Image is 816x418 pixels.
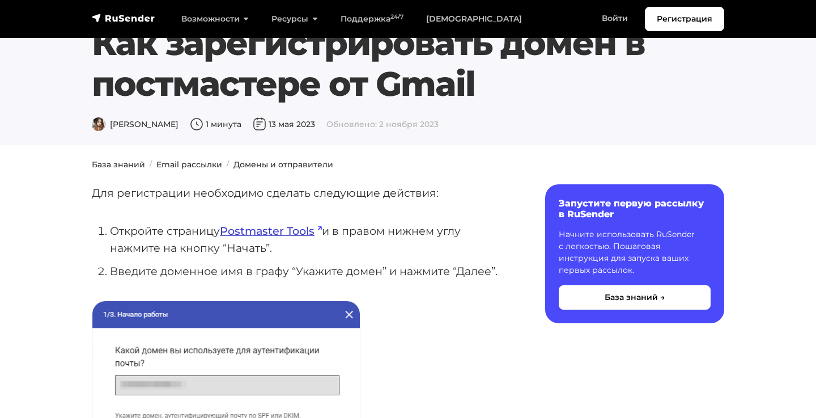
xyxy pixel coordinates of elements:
a: Войти [590,7,639,30]
a: Домены и отправители [233,159,333,170]
a: База знаний [92,159,145,170]
a: Возможности [170,7,260,31]
a: Postmaster Tools [220,224,322,238]
a: Email рассылки [156,159,222,170]
li: Откройте страницу и в правом нижнем углу нажмите на кнопку “Начать”. [110,222,509,257]
a: Регистрация [645,7,724,31]
span: 13 мая 2023 [253,119,315,129]
a: Запустите первую рассылку в RuSender Начните использовать RuSender с легкостью. Пошаговая инструк... [545,184,724,323]
button: База знаний → [559,285,711,310]
span: Обновлено: 2 ноября 2023 [326,119,439,129]
a: Поддержка24/7 [329,7,415,31]
span: [PERSON_NAME] [92,119,178,129]
a: [DEMOGRAPHIC_DATA] [415,7,533,31]
a: Ресурсы [260,7,329,31]
sup: 24/7 [390,13,403,20]
h1: Как зарегистрировать домен в постмастере от Gmail [92,23,724,104]
img: Дата публикации [253,117,266,131]
nav: breadcrumb [85,159,731,171]
p: Начните использовать RuSender с легкостью. Пошаговая инструкция для запуска ваших первых рассылок. [559,229,711,276]
li: Введите доменное имя в графу “Укажите домен” и нажмите “Далее”. [110,263,509,280]
img: Время чтения [190,117,203,131]
h6: Запустите первую рассылку в RuSender [559,198,711,219]
span: 1 минута [190,119,241,129]
p: Для регистрации необходимо сделать следующие действия: [92,184,509,202]
img: RuSender [92,12,155,24]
